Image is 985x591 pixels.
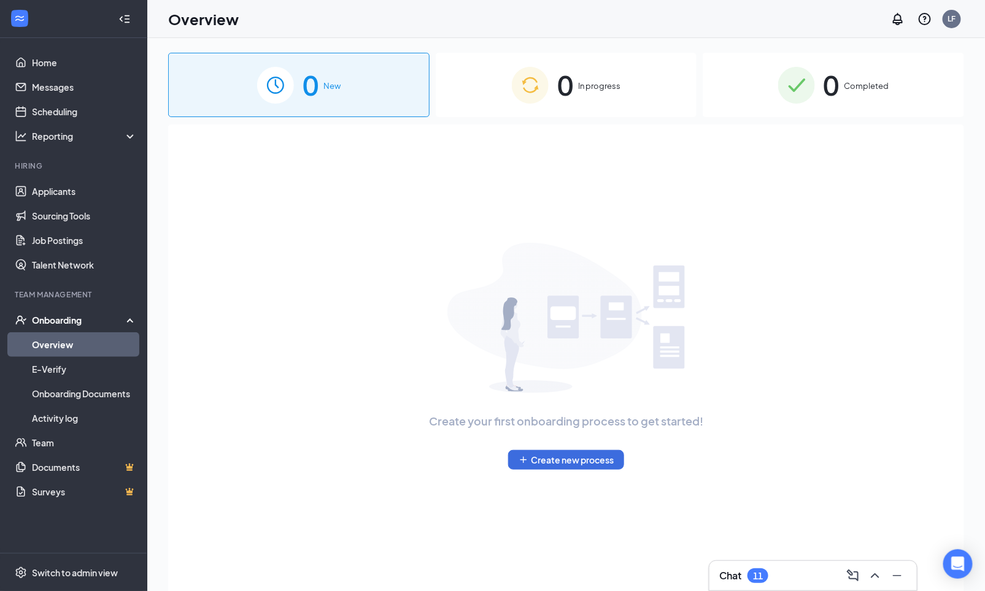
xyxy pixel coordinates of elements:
[15,566,27,579] svg: Settings
[32,99,137,124] a: Scheduling
[15,161,134,171] div: Hiring
[890,568,905,583] svg: Minimize
[32,479,137,504] a: SurveysCrown
[578,80,620,92] span: In progress
[32,253,137,277] a: Talent Network
[32,50,137,75] a: Home
[15,130,27,142] svg: Analysis
[843,566,863,585] button: ComposeMessage
[303,64,319,106] span: 0
[15,314,27,326] svg: UserCheck
[844,80,889,92] span: Completed
[32,566,118,579] div: Switch to admin view
[14,12,26,25] svg: WorkstreamLogo
[168,9,239,29] h1: Overview
[32,204,137,228] a: Sourcing Tools
[32,228,137,253] a: Job Postings
[32,75,137,99] a: Messages
[32,455,137,479] a: DocumentsCrown
[32,381,137,406] a: Onboarding Documents
[118,13,131,25] svg: Collapse
[753,571,763,581] div: 11
[508,450,624,470] button: PlusCreate new process
[32,130,137,142] div: Reporting
[943,549,973,579] div: Open Intercom Messenger
[890,12,905,26] svg: Notifications
[948,13,956,24] div: LF
[887,566,907,585] button: Minimize
[917,12,932,26] svg: QuestionInfo
[15,289,134,300] div: Team Management
[32,314,126,326] div: Onboarding
[32,357,137,381] a: E-Verify
[824,64,840,106] span: 0
[865,566,885,585] button: ChevronUp
[868,568,883,583] svg: ChevronUp
[323,80,341,92] span: New
[519,455,528,465] svg: Plus
[429,413,703,430] span: Create your first onboarding process to get started!
[32,332,137,357] a: Overview
[557,64,573,106] span: 0
[32,430,137,455] a: Team
[719,569,741,582] h3: Chat
[32,179,137,204] a: Applicants
[32,406,137,430] a: Activity log
[846,568,860,583] svg: ComposeMessage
